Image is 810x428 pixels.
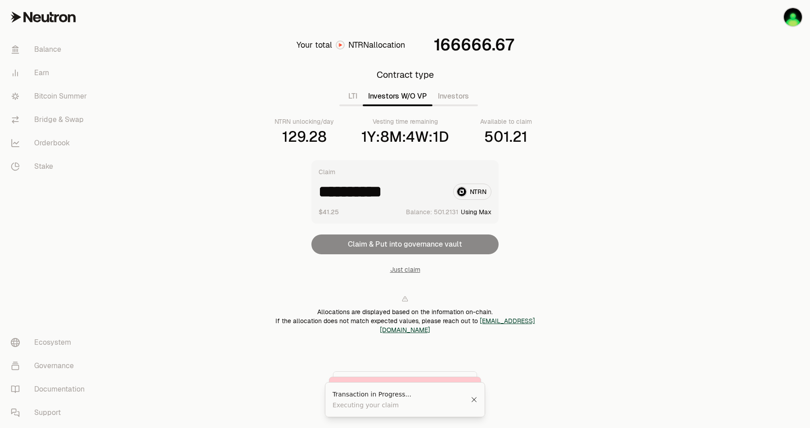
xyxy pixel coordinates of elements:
[333,390,471,399] div: Transaction in Progress...
[363,87,432,105] button: Investors W/O VP
[4,85,97,108] a: Bitcoin Summer
[461,207,491,216] button: Using Max
[406,207,432,216] span: Balance:
[4,354,97,378] a: Governance
[432,87,474,105] button: Investors
[784,8,802,26] img: Million Dollars
[4,108,97,131] a: Bridge & Swap
[343,87,363,105] button: LTI
[319,167,335,176] div: Claim
[4,38,97,61] a: Balance
[4,378,97,401] a: Documentation
[434,36,514,54] div: 166666.67
[333,401,471,410] div: Executing your claim
[274,117,334,126] div: NTRN unlocking/day
[390,265,420,274] button: Just claim
[250,307,560,316] div: Allocations are displayed based on the information on-chain.
[250,316,560,334] div: If the allocation does not match expected values, please reach out to
[4,401,97,424] a: Support
[348,39,405,51] div: allocation
[282,128,327,146] div: 129.28
[480,117,532,126] div: Available to claim
[337,41,344,49] img: Neutron Logo
[361,128,449,146] div: 1Y:8M:4W:1D
[484,128,527,146] div: 501.21
[297,39,332,51] div: Your total
[471,396,477,403] button: Close
[319,207,339,216] button: $41.25
[4,131,97,155] a: Orderbook
[373,117,438,126] div: Vesting time remaining
[4,331,97,354] a: Ecosystem
[377,68,434,81] div: Contract type
[4,61,97,85] a: Earn
[348,40,369,50] span: NTRN
[4,155,97,178] a: Stake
